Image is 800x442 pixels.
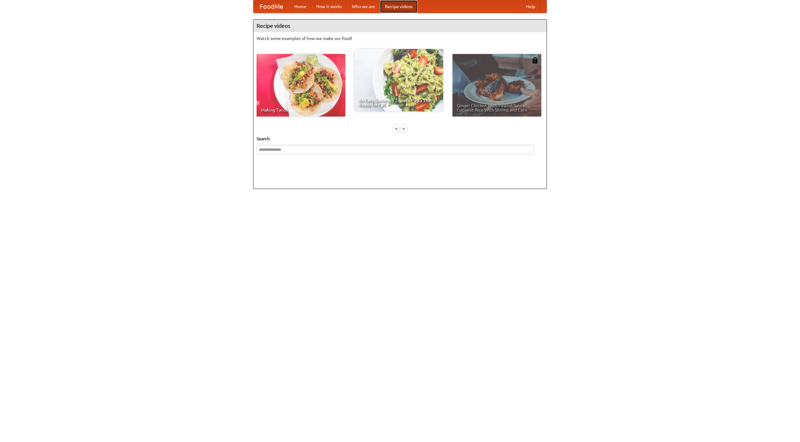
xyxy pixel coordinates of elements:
h4: Recipe videos [253,20,547,32]
img: 483408.png [532,57,538,63]
a: Making Tacos [257,54,345,117]
h5: Search [257,136,543,142]
a: Recipe videos [380,0,417,13]
a: Home [289,0,311,13]
p: Watch some examples of how we make our food! [257,35,543,42]
div: » [401,125,407,132]
a: How it works [311,0,347,13]
div: « [393,125,399,132]
a: Who we are [347,0,380,13]
a: Help [521,0,540,13]
a: An Easy, Summery Tomato Pasta That's Ready for Fall [354,49,443,112]
a: FoodMe [253,0,289,13]
span: An Easy, Summery Tomato Pasta That's Ready for Fall [359,98,439,107]
span: Making Tacos [261,108,341,112]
